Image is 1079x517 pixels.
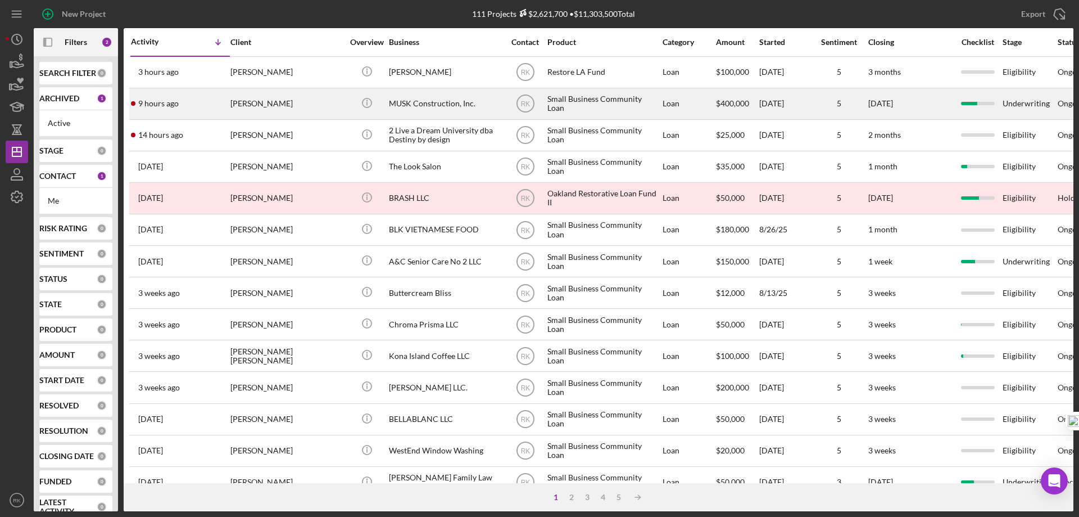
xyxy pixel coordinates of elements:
div: 111 Projects • $11,303,500 Total [472,9,635,19]
span: $180,000 [716,224,749,234]
b: CLOSING DATE [39,452,94,461]
span: $20,000 [716,446,745,455]
div: Underwriting [1003,467,1057,497]
div: Overview [346,38,388,47]
div: [DATE] [759,309,810,339]
time: 2 months [868,130,901,140]
div: Loan [663,404,715,434]
div: Oakland Restorative Loan Fund II [547,183,660,213]
div: WestEnd Window Washing [389,436,501,466]
div: [PERSON_NAME] [230,89,343,119]
span: $50,000 [716,414,745,424]
b: PRODUCT [39,325,76,334]
div: [PERSON_NAME] [230,309,343,339]
div: 5 [811,257,867,266]
time: 2025-08-07 17:12 [138,446,163,455]
div: [PERSON_NAME] [230,246,343,276]
div: 5 [811,352,867,361]
span: $25,000 [716,130,745,140]
div: [PERSON_NAME] [230,278,343,308]
text: RK [520,479,530,487]
div: Loan [663,278,715,308]
div: [DATE] [759,467,810,497]
text: RK [520,132,530,140]
time: 3 weeks [868,383,896,392]
div: Eligibility [1003,183,1057,213]
div: Started [759,38,810,47]
div: [PERSON_NAME] [230,467,343,497]
div: 0 [97,502,107,512]
div: Small Business Community Loan [547,372,660,402]
div: [PERSON_NAME] [230,436,343,466]
time: [DATE] [868,477,893,487]
div: [PERSON_NAME] [230,57,343,87]
div: Eligibility [1003,341,1057,371]
b: START DATE [39,376,84,385]
div: Eligibility [1003,57,1057,87]
div: [PERSON_NAME] [230,215,343,245]
time: 3 weeks [868,446,896,455]
div: Eligibility [1003,278,1057,308]
div: 5 [611,493,627,502]
text: RK [520,384,530,392]
div: 0 [97,146,107,156]
span: $12,000 [716,288,745,298]
div: [DATE] [759,57,810,87]
b: Filters [65,38,87,47]
time: 1 month [868,161,897,171]
div: 0 [97,249,107,259]
b: RESOLUTION [39,426,88,435]
div: [DATE] [759,183,810,213]
div: Closing [868,38,953,47]
div: Small Business Community Loan [547,309,660,339]
div: [DATE] [759,152,810,182]
div: 5 [811,68,867,77]
div: 3 [579,493,595,502]
div: Small Business Community Loan [547,436,660,466]
div: 4 [595,493,611,502]
b: CONTACT [39,172,76,181]
div: Underwriting [1003,246,1057,276]
span: $50,000 [716,320,745,329]
b: ARCHIVED [39,94,79,103]
div: 1 [97,171,107,181]
time: 2025-09-03 12:45 [138,68,179,77]
text: RK [520,416,530,424]
b: STATE [39,300,62,309]
div: [PERSON_NAME] [389,57,501,87]
time: 2025-08-08 20:07 [138,415,163,424]
div: BLK VIETNAMESE FOOD [389,215,501,245]
span: $200,000 [716,383,749,392]
div: 5 [811,415,867,424]
div: 5 [811,383,867,392]
div: Loan [663,57,715,87]
text: RK [520,163,530,171]
div: [PERSON_NAME] LLC. [389,372,501,402]
b: RESOLVED [39,401,79,410]
div: Loan [663,341,715,371]
div: [DATE] [759,372,810,402]
div: Small Business Community Loan [547,278,660,308]
div: 5 [811,225,867,234]
div: [PERSON_NAME] [230,152,343,182]
div: A&C Senior Care No 2 LLC [389,246,501,276]
div: Small Business Community Loan [547,467,660,497]
b: LATEST ACTIVITY [39,498,97,516]
div: Client [230,38,343,47]
div: New Project [62,3,106,25]
div: $50,000 [716,183,758,213]
div: Loan [663,436,715,466]
div: 0 [97,223,107,233]
div: [DATE] [759,246,810,276]
div: 5 [811,289,867,298]
div: Small Business Community Loan [547,215,660,245]
text: RK [520,352,530,360]
div: 5 [811,194,867,203]
div: 5 [811,131,867,140]
div: Loan [663,467,715,497]
div: Eligibility [1003,120,1057,150]
text: RK [520,321,530,329]
div: Eligibility [1003,215,1057,245]
div: 0 [97,476,107,487]
div: [DATE] [759,120,810,150]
